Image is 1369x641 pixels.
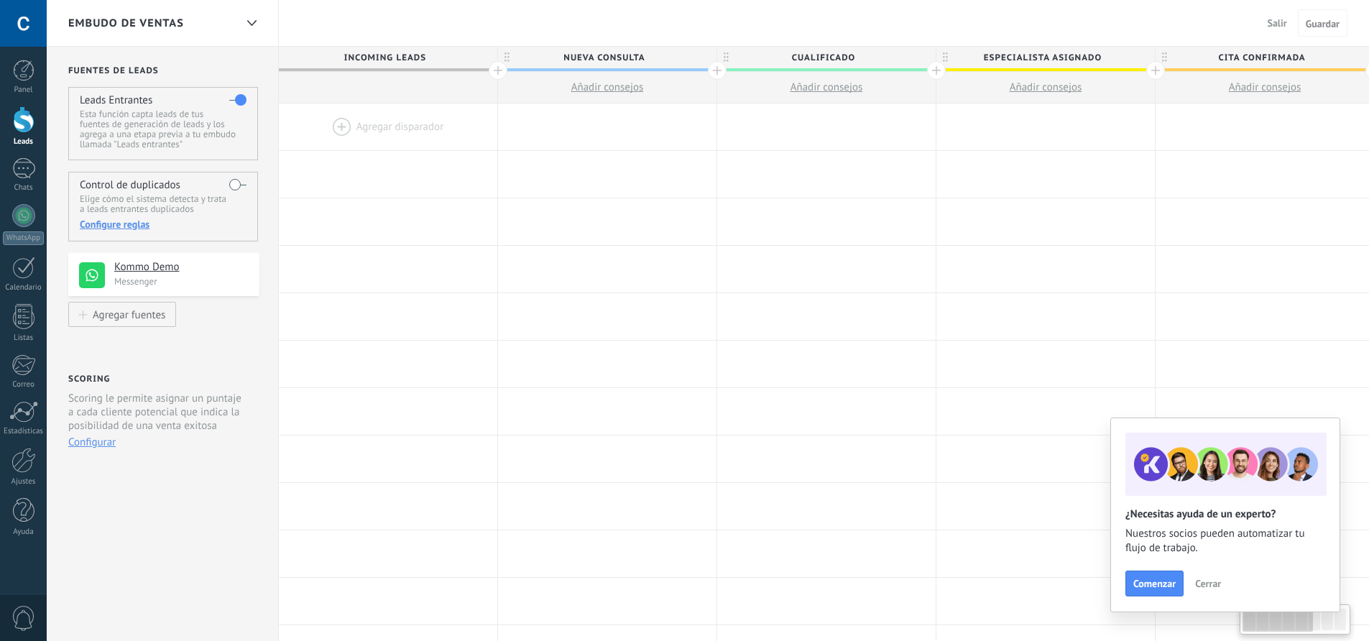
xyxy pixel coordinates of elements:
[239,9,264,37] div: Embudo de ventas
[1268,17,1287,29] span: Salir
[3,477,45,486] div: Ajustes
[3,231,44,245] div: WhatsApp
[1125,507,1325,521] h2: ¿Necesitas ayuda de un experto?
[936,47,1155,68] div: Especialista asignado
[717,47,936,68] div: Cualificado
[936,47,1148,69] span: Especialista asignado
[3,527,45,537] div: Ayuda
[1195,578,1221,589] span: Cerrar
[68,65,259,76] h2: Fuentes de leads
[93,308,165,320] div: Agregar fuentes
[3,333,45,343] div: Listas
[3,427,45,436] div: Estadísticas
[717,72,936,103] button: Añadir consejos
[498,47,716,68] div: Nueva consulta
[717,47,928,69] span: Cualificado
[68,392,247,433] p: Scoring le permite asignar un puntaje a cada cliente potencial que indica la posibilidad de una v...
[3,86,45,95] div: Panel
[1156,47,1367,69] span: Cita confirmada
[80,194,246,214] p: Elige cómo el sistema detecta y trata a leads entrantes duplicados
[279,47,497,68] div: Incoming leads
[1189,573,1227,594] button: Cerrar
[1010,80,1082,94] span: Añadir consejos
[1125,527,1325,555] span: Nuestros socios pueden automatizar tu flujo de trabajo.
[1306,19,1340,29] span: Guardar
[68,435,116,449] button: Configurar
[3,283,45,292] div: Calendario
[114,275,251,287] p: Messenger
[68,374,110,384] h2: Scoring
[571,80,644,94] span: Añadir consejos
[80,178,180,192] h4: Control de duplicados
[1262,12,1293,34] button: Salir
[498,72,716,103] button: Añadir consejos
[3,380,45,389] div: Correo
[3,137,45,147] div: Leads
[279,47,490,69] span: Incoming leads
[68,17,184,30] span: Embudo de ventas
[114,260,249,275] h4: Kommo Demo
[1125,571,1184,596] button: Comenzar
[80,109,246,149] p: Esta función capta leads de tus fuentes de generación de leads y los agrega a una etapa previa a ...
[1229,80,1301,94] span: Añadir consejos
[936,72,1155,103] button: Añadir consejos
[498,47,709,69] span: Nueva consulta
[1133,578,1176,589] span: Comenzar
[3,183,45,193] div: Chats
[68,302,176,327] button: Agregar fuentes
[80,93,152,107] h4: Leads Entrantes
[80,218,246,231] div: Configure reglas
[790,80,863,94] span: Añadir consejos
[1298,9,1347,37] button: Guardar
